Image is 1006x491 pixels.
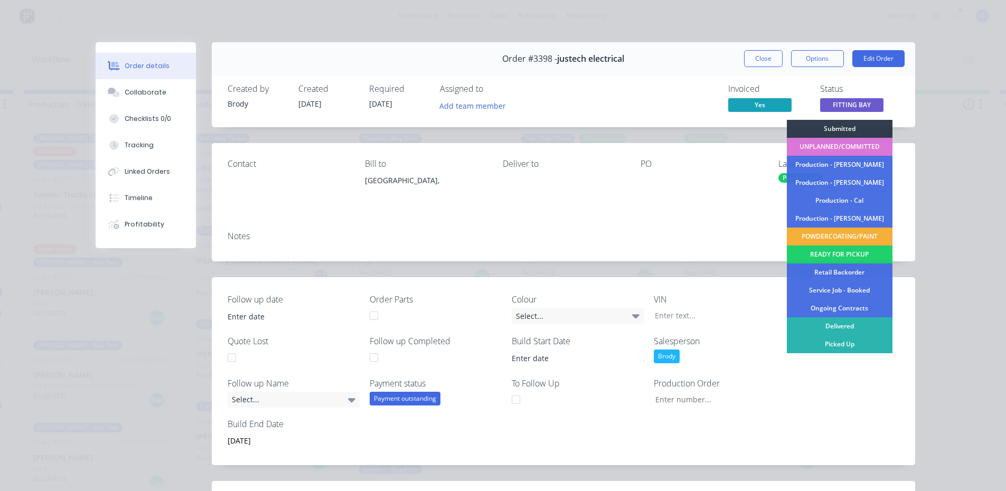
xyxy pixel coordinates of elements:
[787,317,892,335] div: Delivered
[228,377,360,390] label: Follow up Name
[440,84,546,94] div: Assigned to
[787,138,892,156] div: UNPLANNED/COMMITTED
[370,377,502,390] label: Payment status
[778,173,823,183] div: Powdercoat
[365,173,486,207] div: [GEOGRAPHIC_DATA],
[298,99,322,109] span: [DATE]
[228,159,349,169] div: Contact
[220,308,352,324] input: Enter date
[440,98,512,112] button: Add team member
[125,88,166,97] div: Collaborate
[125,220,164,229] div: Profitability
[787,263,892,281] div: Retail Backorder
[787,335,892,353] div: Picked Up
[96,79,196,106] button: Collaborate
[502,54,557,64] span: Order #3398 -
[96,132,196,158] button: Tracking
[728,98,792,111] span: Yes
[791,50,844,67] button: Options
[96,185,196,211] button: Timeline
[512,308,644,324] div: Select...
[787,299,892,317] div: Ongoing Contracts
[744,50,783,67] button: Close
[820,98,883,114] button: FITTING BAY
[557,54,624,64] span: justech electrical
[370,392,440,405] div: Payment outstanding
[852,50,905,67] button: Edit Order
[787,120,892,138] div: Submitted
[220,433,352,449] input: Enter date
[365,159,486,169] div: Bill to
[434,98,511,112] button: Add team member
[787,245,892,263] div: READY FOR PICKUP
[228,231,899,241] div: Notes
[228,293,360,306] label: Follow up date
[512,293,644,306] label: Colour
[96,53,196,79] button: Order details
[512,335,644,347] label: Build Start Date
[787,228,892,245] div: POWDERCOATING/PAINT
[125,193,153,203] div: Timeline
[654,350,680,363] div: Brody
[370,293,502,306] label: Order Parts
[787,156,892,174] div: Production - [PERSON_NAME]
[228,335,360,347] label: Quote Lost
[654,377,786,390] label: Production Order
[787,281,892,299] div: Service Job - Booked
[125,114,171,124] div: Checklists 0/0
[298,84,356,94] div: Created
[125,140,154,150] div: Tracking
[778,159,899,169] div: Labels
[787,192,892,210] div: Production - Cal
[641,159,761,169] div: PO
[820,98,883,111] span: FITTING BAY
[728,84,807,94] div: Invoiced
[369,84,427,94] div: Required
[503,159,624,169] div: Deliver to
[228,84,286,94] div: Created by
[654,335,786,347] label: Salesperson
[370,335,502,347] label: Follow up Completed
[228,418,360,430] label: Build End Date
[96,106,196,132] button: Checklists 0/0
[787,210,892,228] div: Production - [PERSON_NAME]
[369,99,392,109] span: [DATE]
[512,377,644,390] label: To Follow Up
[96,158,196,185] button: Linked Orders
[504,350,636,366] input: Enter date
[96,211,196,238] button: Profitability
[820,84,899,94] div: Status
[125,61,170,71] div: Order details
[654,293,786,306] label: VIN
[228,98,286,109] div: Brody
[787,174,892,192] div: Production - [PERSON_NAME]
[125,167,170,176] div: Linked Orders
[365,173,486,188] div: [GEOGRAPHIC_DATA],
[228,392,360,408] div: Select...
[646,392,786,408] input: Enter number...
